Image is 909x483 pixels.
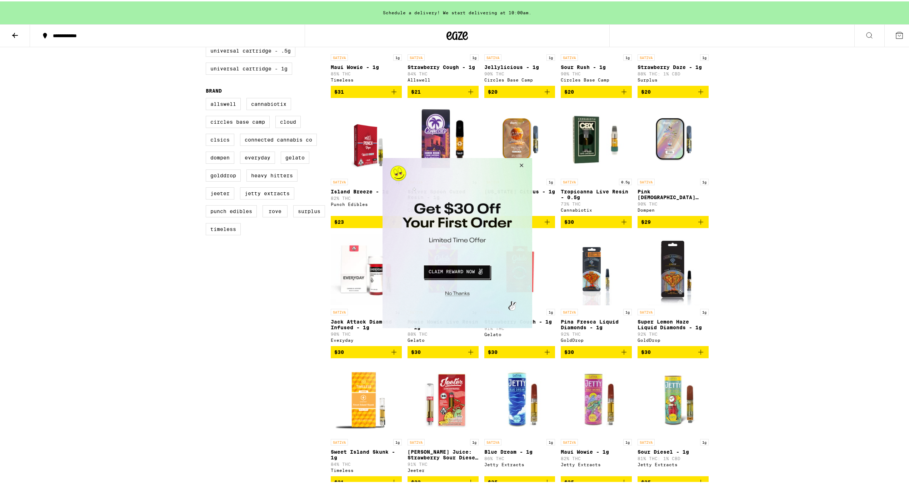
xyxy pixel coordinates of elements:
img: Jetty Extracts - Sour Diesel - 1g [638,363,709,434]
label: Jeeter [206,186,234,198]
p: Sour Diesel - 1g [638,448,709,453]
button: Add to bag [484,345,555,357]
div: Dompen [638,206,709,211]
img: GoldDrop - Super Lemon Haze Liquid Diamonds - 1g [639,232,707,304]
p: Super Lemon Haze Liquid Diamonds - 1g [638,317,709,329]
a: Open page for Sour Diesel - 1g from Jetty Extracts [638,363,709,475]
p: Sour Rush - 1g [561,63,632,69]
p: Blue Dream - 1g [484,448,555,453]
div: Gelato [408,336,479,341]
label: Gelato [281,150,309,162]
span: $21 [411,88,421,93]
img: Jetty Extracts - Maui Wowie - 1g [561,363,632,434]
p: 91% THC [408,460,479,465]
span: $20 [488,88,498,93]
div: Cannabiotix [561,206,632,211]
p: Island Breeze - 1g [331,187,402,193]
p: 1g [393,53,402,59]
button: Add to bag [331,84,402,97]
img: Jeeter - Jeeter Juice: Strawberry Sour Diesel - 1g [408,363,479,434]
label: Timeless [206,222,241,234]
p: 73% THC [561,200,632,205]
p: 1g [470,438,479,444]
label: Surplus [293,204,325,216]
p: SATIVA [331,438,348,444]
button: Add to bag [484,84,555,97]
span: $30 [564,348,574,354]
div: Allswell [408,76,479,81]
a: Open page for Island Breeze - 1g from Punch Edibles [331,102,402,215]
label: Dompen [206,150,234,162]
p: Tropicanna Live Resin - 0.5g [561,187,632,199]
p: SATIVA [331,307,348,314]
p: SATIVA [561,307,578,314]
p: Maui Wowie - 1g [331,63,402,69]
span: $30 [488,348,498,354]
img: Dompen - Pink Jesus Live Resin Liquid Diamonds - 1g [638,102,709,174]
a: Open page for Silver Spoon Cured Resin - 1g from Connected Cannabis Co [408,102,479,215]
span: $20 [564,88,574,93]
p: SATIVA [408,53,425,59]
button: Add to bag [331,215,402,227]
p: 1g [393,438,402,444]
span: $30 [411,348,421,354]
p: Jellylicious - 1g [484,63,555,69]
span: $29 [641,218,651,223]
img: Dompen - California Citrus - 1g [484,102,555,174]
p: 1g [546,307,555,314]
p: 90% THC [638,200,709,205]
a: Open page for Sweet Island Skunk - 1g from Timeless [331,363,402,475]
div: Circles Base Camp [561,76,632,81]
label: Everyday [240,150,275,162]
span: $30 [641,348,651,354]
a: Open page for Jeeter Juice: Strawberry Sour Diesel - 1g from Jeeter [408,363,479,475]
button: Add to bag [561,345,632,357]
span: Hi. Need any help? [4,5,51,11]
p: SATIVA [638,177,655,184]
p: 1g [470,53,479,59]
button: Add to bag [561,84,632,97]
p: 90% THC [484,70,555,75]
img: GoldDrop - Pina Fresca Liquid Diamonds - 1g [568,232,625,304]
p: 85% THC [331,70,402,75]
p: 1g [700,177,709,184]
p: 1g [546,438,555,444]
p: 90% THC [331,330,402,335]
legend: Brand [206,87,222,92]
p: 84% THC [408,70,479,75]
p: 88% THC [408,330,479,335]
img: Connected Cannabis Co - Silver Spoon Cured Resin - 1g [408,102,479,174]
p: 82% THC [331,194,402,199]
p: SATIVA [331,53,348,59]
button: Add to bag [331,345,402,357]
p: 91% THC [484,325,555,329]
p: Pina Fresca Liquid Diamonds - 1g [561,317,632,329]
p: SATIVA [484,438,501,444]
img: Everyday - Jack Attack Diamond Infused - 1g [331,232,402,304]
p: 1g [623,438,632,444]
span: $20 [641,88,651,93]
div: Timeless [331,467,402,471]
img: Punch Edibles - Island Breeze - 1g [339,102,394,174]
div: GoldDrop [561,336,632,341]
p: SATIVA [484,53,501,59]
button: Add to bag [561,215,632,227]
p: SATIVA [638,438,655,444]
button: Add to bag [638,84,709,97]
p: 1g [700,307,709,314]
label: Cannabiotix [246,97,291,109]
label: Cloud [275,114,301,127]
p: SATIVA [561,438,578,444]
p: 1g [623,53,632,59]
span: $30 [334,348,344,354]
p: 1g [546,53,555,59]
p: Maui Wowie - 1g [561,448,632,453]
label: CLSICS [206,132,234,144]
p: [PERSON_NAME] Juice: Strawberry Sour Diesel - 1g [408,448,479,459]
a: Open page for Pink Jesus Live Resin Liquid Diamonds - 1g from Dompen [638,102,709,215]
p: Pink [DEMOGRAPHIC_DATA] Live Resin Liquid Diamonds - 1g [638,187,709,199]
label: Universal Cartridge - 1g [206,61,292,73]
div: Surplus [638,76,709,81]
p: 1g [623,307,632,314]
